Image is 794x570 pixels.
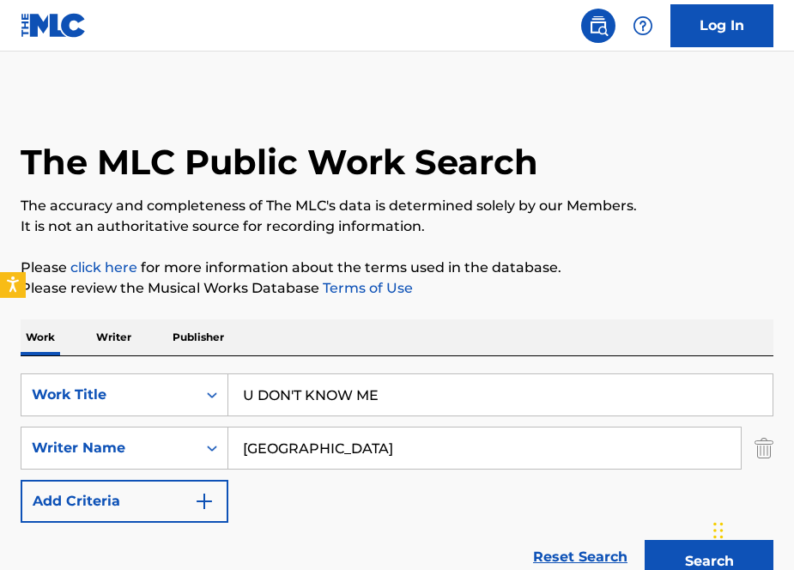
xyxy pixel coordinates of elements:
[708,488,794,570] iframe: Chat Widget
[319,280,413,296] a: Terms of Use
[70,259,137,276] a: click here
[713,505,724,556] div: Drag
[21,480,228,523] button: Add Criteria
[21,141,538,184] h1: The MLC Public Work Search
[21,196,773,216] p: The accuracy and completeness of The MLC's data is determined solely by our Members.
[633,15,653,36] img: help
[21,319,60,355] p: Work
[21,278,773,299] p: Please review the Musical Works Database
[588,15,609,36] img: search
[167,319,229,355] p: Publisher
[32,438,186,458] div: Writer Name
[21,258,773,278] p: Please for more information about the terms used in the database.
[32,385,186,405] div: Work Title
[670,4,773,47] a: Log In
[91,319,136,355] p: Writer
[194,491,215,512] img: 9d2ae6d4665cec9f34b9.svg
[755,427,773,470] img: Delete Criterion
[581,9,615,43] a: Public Search
[21,13,87,38] img: MLC Logo
[626,9,660,43] div: Help
[21,216,773,237] p: It is not an authoritative source for recording information.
